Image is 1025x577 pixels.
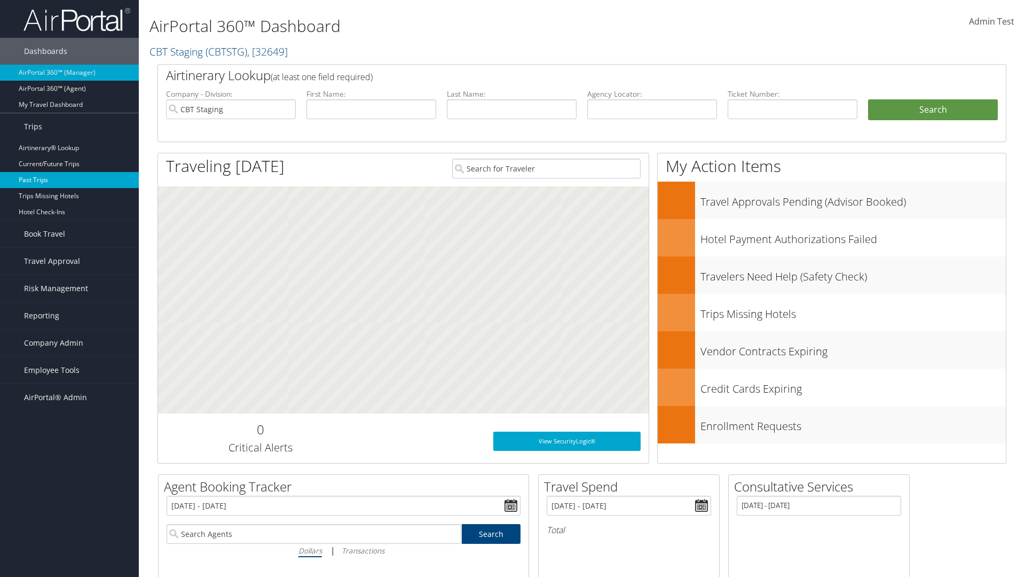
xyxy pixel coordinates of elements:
span: Dashboards [24,38,67,65]
h3: Hotel Payment Authorizations Failed [700,227,1006,247]
span: (at least one field required) [271,71,373,83]
span: Company Admin [24,330,83,356]
h1: AirPortal 360™ Dashboard [149,15,726,37]
h3: Critical Alerts [166,440,354,455]
h3: Travelers Need Help (Safety Check) [700,264,1006,284]
h2: Airtinerary Lookup [166,66,927,84]
h3: Credit Cards Expiring [700,376,1006,396]
h1: Traveling [DATE] [166,155,285,177]
span: Admin Test [969,15,1014,27]
span: Risk Management [24,275,88,302]
span: Reporting [24,302,59,329]
h2: 0 [166,420,354,439]
label: First Name: [306,89,436,99]
span: Employee Tools [24,357,80,384]
a: Trips Missing Hotels [658,294,1006,331]
label: Agency Locator: [587,89,717,99]
a: View SecurityLogic® [493,432,641,451]
span: Travel Approval [24,248,80,275]
span: AirPortal® Admin [24,384,87,411]
a: Vendor Contracts Expiring [658,331,1006,369]
i: Dollars [298,545,322,556]
h3: Trips Missing Hotels [700,301,1006,322]
h3: Enrollment Requests [700,414,1006,434]
a: Travelers Need Help (Safety Check) [658,256,1006,294]
span: , [ 32649 ] [247,44,288,59]
i: Transactions [342,545,384,556]
a: Enrollment Requests [658,406,1006,443]
input: Search for Traveler [452,159,641,178]
a: Search [462,524,521,544]
h3: Travel Approvals Pending (Advisor Booked) [700,189,1006,209]
h2: Consultative Services [734,478,909,496]
a: Travel Approvals Pending (Advisor Booked) [658,182,1006,219]
h1: My Action Items [658,155,1006,177]
a: Credit Cards Expiring [658,369,1006,406]
a: Hotel Payment Authorizations Failed [658,219,1006,256]
h6: Total [547,524,711,536]
img: airportal-logo.png [23,7,130,32]
h3: Vendor Contracts Expiring [700,339,1006,359]
div: | [167,544,521,557]
label: Company - Division: [166,89,296,99]
a: Admin Test [969,5,1014,38]
h2: Agent Booking Tracker [164,478,529,496]
input: Search Agents [167,524,461,544]
span: ( CBTSTG ) [206,44,247,59]
span: Trips [24,113,42,140]
label: Ticket Number: [728,89,857,99]
h2: Travel Spend [544,478,719,496]
a: CBT Staging [149,44,288,59]
button: Search [868,99,998,121]
span: Book Travel [24,221,65,247]
label: Last Name: [447,89,577,99]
